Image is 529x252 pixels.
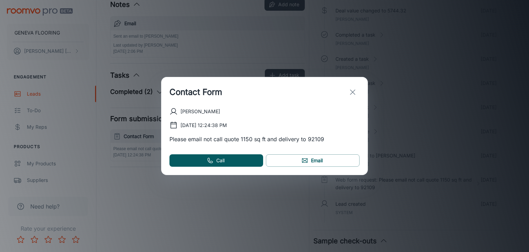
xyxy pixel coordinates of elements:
a: Email [266,154,360,167]
h1: Contact Form [169,86,222,98]
p: [PERSON_NAME] [180,108,220,115]
p: [DATE] 12:24:38 PM [180,122,227,129]
a: Call [169,154,263,167]
button: exit [346,85,360,99]
p: Please email not call quote 1150 sq ft and delivery to 92109 [169,135,360,143]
